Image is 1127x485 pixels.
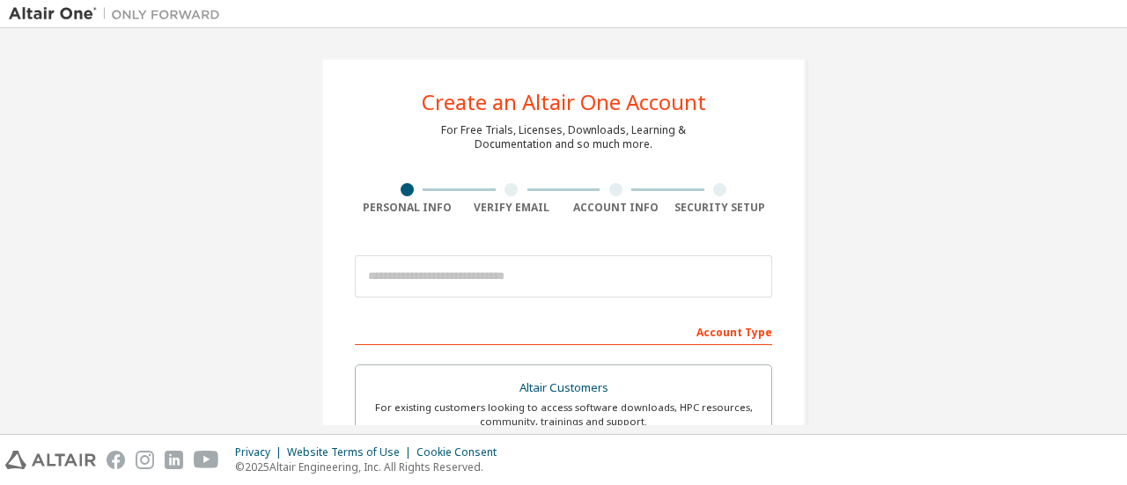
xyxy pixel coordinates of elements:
div: Personal Info [355,201,460,215]
div: Privacy [235,445,287,459]
div: Verify Email [460,201,564,215]
img: facebook.svg [107,451,125,469]
div: Account Info [563,201,668,215]
div: Altair Customers [366,376,761,400]
img: Altair One [9,5,229,23]
div: Create an Altair One Account [422,92,706,113]
div: Cookie Consent [416,445,507,459]
div: Security Setup [668,201,773,215]
img: youtube.svg [194,451,219,469]
img: linkedin.svg [165,451,183,469]
p: © 2025 Altair Engineering, Inc. All Rights Reserved. [235,459,507,474]
div: For existing customers looking to access software downloads, HPC resources, community, trainings ... [366,400,761,429]
div: Account Type [355,317,772,345]
img: altair_logo.svg [5,451,96,469]
img: instagram.svg [136,451,154,469]
div: For Free Trials, Licenses, Downloads, Learning & Documentation and so much more. [441,123,686,151]
div: Website Terms of Use [287,445,416,459]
